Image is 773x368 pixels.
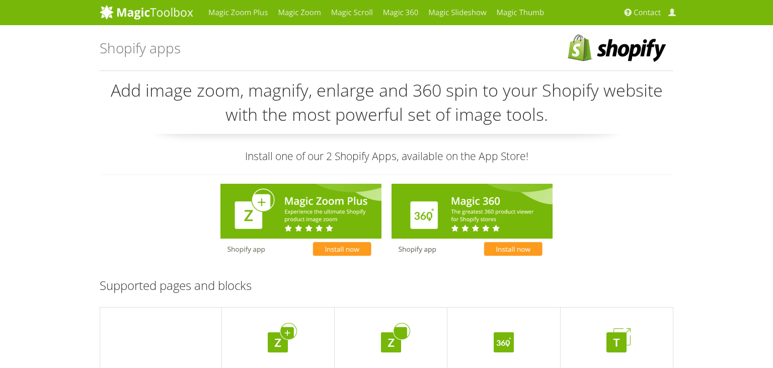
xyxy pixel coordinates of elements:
h3: Supported pages and blocks [100,279,673,292]
img: Magic Thumb [596,322,637,362]
h1: Shopify apps [100,33,181,63]
img: Magic 360 for Shopify [392,184,553,259]
img: Magic Zoom Plus [258,322,298,362]
img: Magic Zoom [371,322,411,362]
img: Magic 360 [484,322,524,362]
img: MagicToolbox.com - Image tools for your website [100,5,193,20]
p: Install one of our 2 Shopify Apps, available on the App Store! [100,149,673,164]
p: Add image zoom, magnify, enlarge and 360 spin to your Shopify website with the most powerful set ... [100,79,673,134]
img: Magic Zoom Plus for Shopify [220,184,381,259]
span: Contact [634,8,661,18]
